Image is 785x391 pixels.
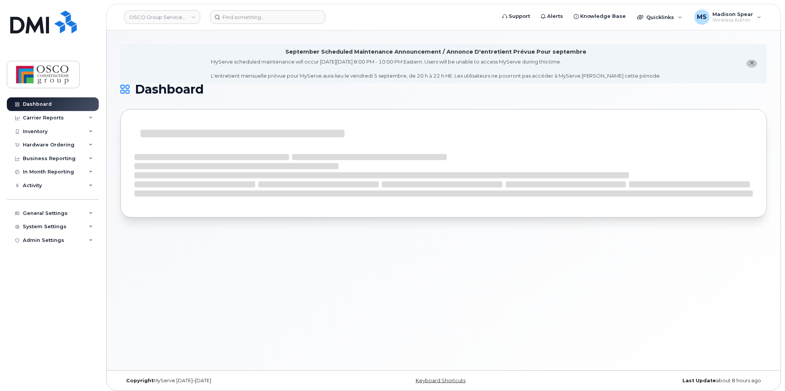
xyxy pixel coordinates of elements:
[747,60,757,68] button: close notification
[126,378,154,383] strong: Copyright
[552,378,767,384] div: about 8 hours ago
[135,84,204,95] span: Dashboard
[286,48,587,56] div: September Scheduled Maintenance Announcement / Annonce D'entretient Prévue Pour septembre
[416,378,465,383] a: Keyboard Shortcuts
[120,378,336,384] div: MyServe [DATE]–[DATE]
[683,378,716,383] strong: Last Update
[211,58,661,79] div: MyServe scheduled maintenance will occur [DATE][DATE] 8:00 PM - 10:00 PM Eastern. Users will be u...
